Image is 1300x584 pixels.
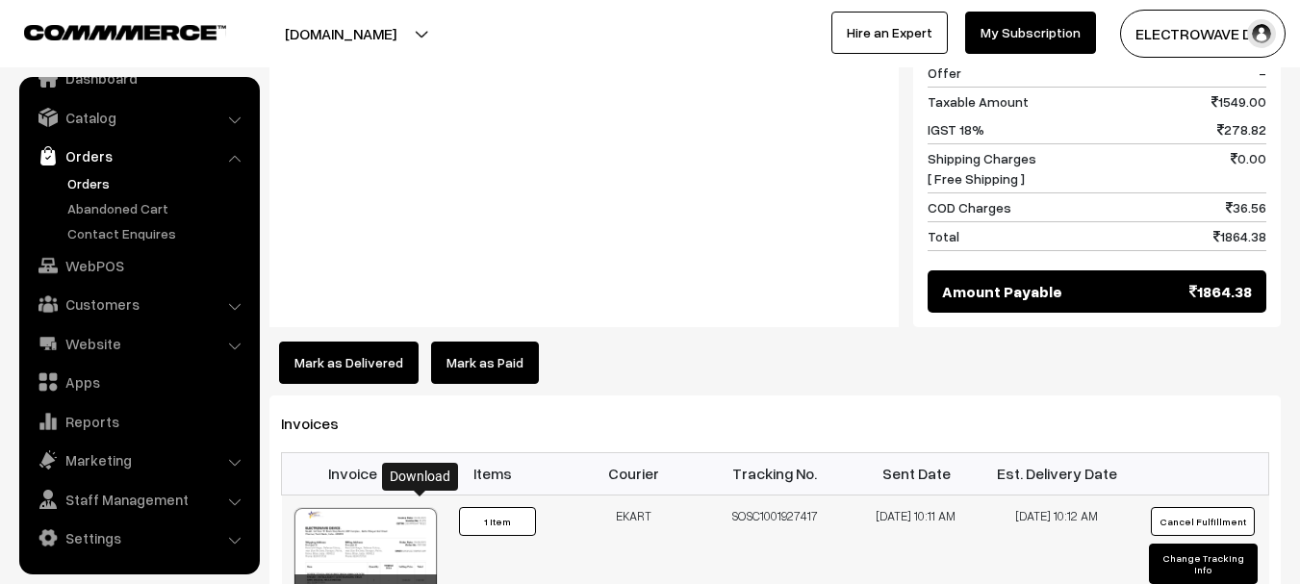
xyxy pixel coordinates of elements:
img: COMMMERCE [24,25,226,39]
img: user [1247,19,1276,48]
a: COMMMERCE [24,19,192,42]
span: 0.00 [1231,148,1266,189]
a: Staff Management [24,482,253,517]
th: Items [422,452,564,495]
span: Amount Payable [942,280,1062,303]
span: COD Charges [928,197,1011,217]
a: WebPOS [24,248,253,283]
button: ELECTROWAVE DE… [1120,10,1286,58]
a: Apps [24,365,253,399]
button: [DOMAIN_NAME] [217,10,464,58]
th: Est. Delivery Date [986,452,1128,495]
div: Download [382,463,458,491]
span: Shipping Charges [ Free Shipping ] [928,148,1036,189]
a: Contact Enquires [63,223,253,243]
span: 1864.38 [1189,280,1252,303]
button: Cancel Fulfillment [1151,507,1255,536]
span: 1549.00 [1211,91,1266,112]
a: Catalog [24,100,253,135]
button: Mark as Delivered [279,342,419,384]
th: Tracking No. [704,452,846,495]
a: Hire an Expert [831,12,948,54]
a: Reports [24,404,253,439]
a: Website [24,326,253,361]
th: Invoice [282,452,423,495]
span: Offer [928,63,961,83]
a: My Subscription [965,12,1096,54]
span: 1864.38 [1213,226,1266,246]
button: 1 Item [459,507,536,536]
a: Orders [63,173,253,193]
span: - [1259,63,1266,83]
a: Dashboard [24,61,253,95]
a: Customers [24,287,253,321]
a: Orders [24,139,253,173]
th: Courier [564,452,705,495]
th: Sent Date [846,452,987,495]
span: IGST 18% [928,119,984,140]
span: 36.56 [1226,197,1266,217]
a: Settings [24,521,253,555]
span: Taxable Amount [928,91,1029,112]
a: Marketing [24,443,253,477]
span: Invoices [281,414,362,433]
a: Abandoned Cart [63,198,253,218]
span: Total [928,226,959,246]
a: Mark as Paid [431,342,539,384]
button: Change Tracking Info [1149,544,1258,584]
span: 278.82 [1217,119,1266,140]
